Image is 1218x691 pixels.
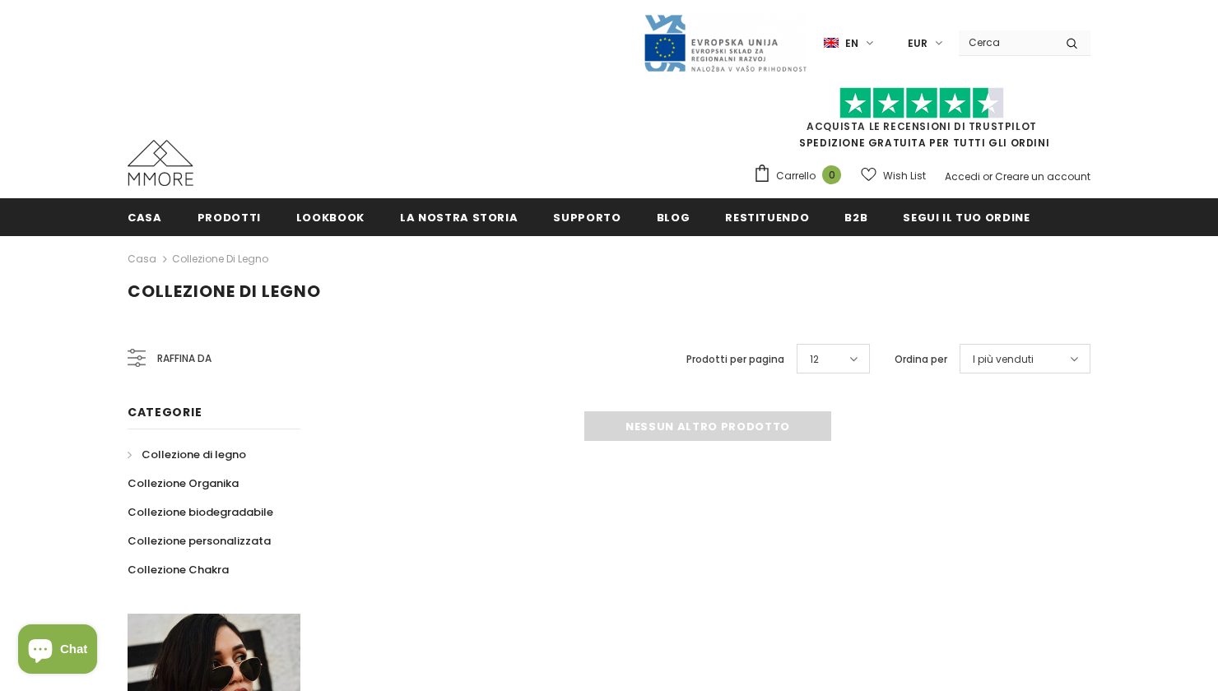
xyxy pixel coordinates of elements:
[995,169,1090,183] a: Creare un account
[198,210,261,225] span: Prodotti
[157,350,212,368] span: Raffina da
[807,119,1037,133] a: Acquista le recensioni di TrustPilot
[128,440,246,469] a: Collezione di legno
[128,210,162,225] span: Casa
[824,36,839,50] img: i-lang-1.png
[895,351,947,368] label: Ordina per
[128,469,239,498] a: Collezione Organika
[657,210,690,225] span: Blog
[753,95,1090,150] span: SPEDIZIONE GRATUITA PER TUTTI GLI ORDINI
[686,351,784,368] label: Prodotti per pagina
[839,87,1004,119] img: Fidati di Pilot Stars
[128,562,229,577] span: Collezione Chakra
[172,252,268,266] a: Collezione di legno
[983,169,993,183] span: or
[128,280,321,303] span: Collezione di legno
[128,140,193,186] img: Casi MMORE
[844,198,867,235] a: B2B
[13,624,102,678] inbox-online-store-chat: Shopify online store chat
[553,210,621,225] span: supporto
[128,249,156,269] a: Casa
[908,35,927,52] span: EUR
[844,210,867,225] span: B2B
[128,504,273,520] span: Collezione biodegradabile
[400,198,518,235] a: La nostra storia
[128,198,162,235] a: Casa
[643,13,807,73] img: Javni Razpis
[657,198,690,235] a: Blog
[822,165,841,184] span: 0
[861,161,926,190] a: Wish List
[810,351,819,368] span: 12
[753,164,849,188] a: Carrello 0
[128,475,239,491] span: Collezione Organika
[945,169,980,183] a: Accedi
[296,210,365,225] span: Lookbook
[198,198,261,235] a: Prodotti
[296,198,365,235] a: Lookbook
[142,447,246,462] span: Collezione di legno
[128,498,273,526] a: Collezione biodegradabile
[643,35,807,49] a: Javni Razpis
[400,210,518,225] span: La nostra storia
[973,351,1034,368] span: I più venduti
[959,30,1053,54] input: Search Site
[776,168,816,184] span: Carrello
[128,555,229,584] a: Collezione Chakra
[553,198,621,235] a: supporto
[128,533,271,549] span: Collezione personalizzata
[725,198,809,235] a: Restituendo
[845,35,858,52] span: en
[725,210,809,225] span: Restituendo
[903,210,1030,225] span: Segui il tuo ordine
[128,404,202,420] span: Categorie
[903,198,1030,235] a: Segui il tuo ordine
[883,168,926,184] span: Wish List
[128,526,271,555] a: Collezione personalizzata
